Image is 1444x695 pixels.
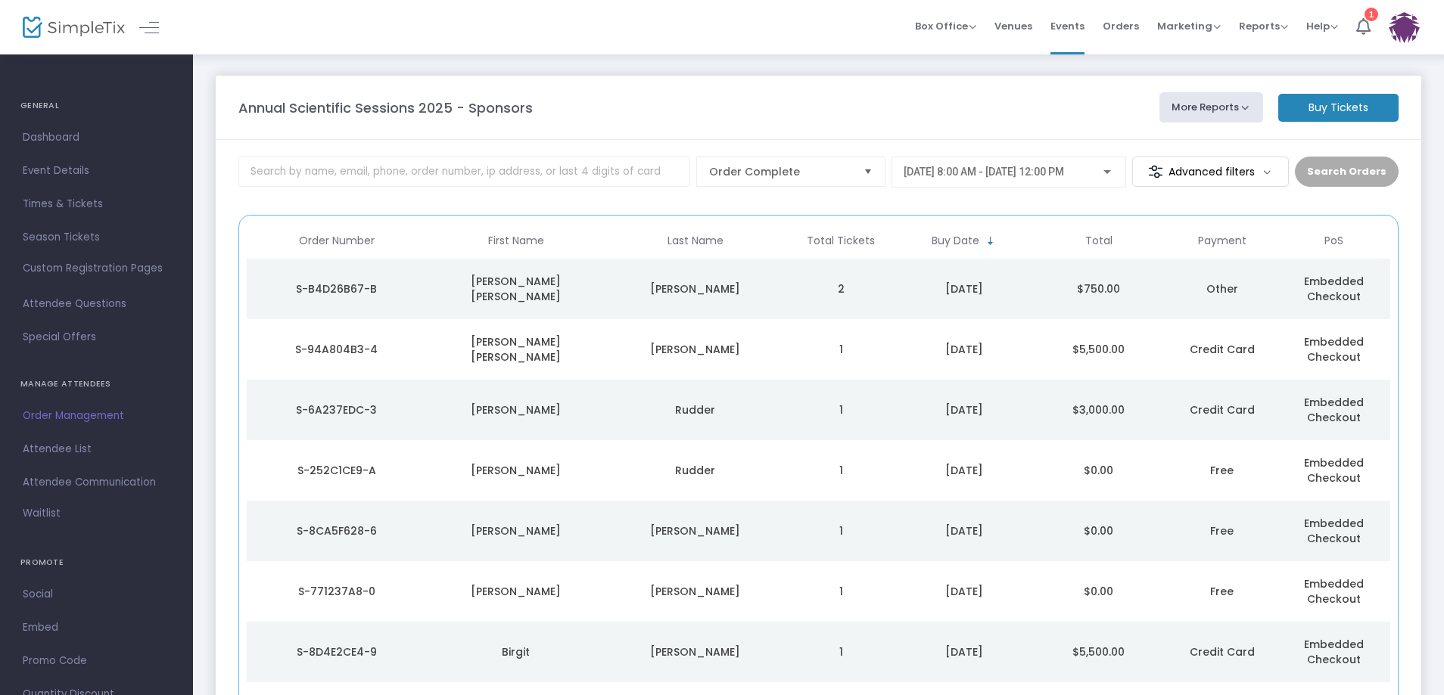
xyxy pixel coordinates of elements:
span: Embedded Checkout [1304,637,1364,667]
span: Embedded Checkout [1304,334,1364,365]
th: Total Tickets [785,223,897,259]
td: 1 [785,501,897,561]
span: Embedded Checkout [1304,455,1364,486]
div: 7/28/2025 [901,644,1028,659]
span: Embedded Checkout [1304,516,1364,546]
span: PoS [1324,234,1343,247]
td: 1 [785,440,897,501]
td: $0.00 [1032,561,1166,622]
m-button: Buy Tickets [1278,94,1399,122]
span: Reports [1239,19,1288,33]
div: Lori Ann [430,274,602,304]
td: $5,500.00 [1032,319,1166,380]
span: Marketing [1157,19,1221,33]
div: 8/18/2025 [901,281,1028,296]
span: Free [1210,463,1234,478]
div: 8/1/2025 [901,402,1028,417]
td: $0.00 [1032,440,1166,501]
input: Search by name, email, phone, order number, ip address, or last 4 digits of card [238,157,690,187]
div: S-771237A8-0 [251,584,422,599]
span: Custom Registration Pages [23,261,163,276]
td: $5,500.00 [1032,622,1166,682]
td: 1 [785,561,897,622]
button: More Reports [1159,92,1264,123]
span: Attendee Questions [23,294,170,314]
td: 1 [785,380,897,440]
span: Dashboard [23,128,170,147]
span: First Name [488,234,544,247]
td: 2 [785,259,897,319]
span: Help [1306,19,1338,33]
span: Credit Card [1190,644,1255,659]
span: Social [23,585,170,604]
div: 8/7/2025 [901,342,1028,357]
span: Order Management [23,406,170,426]
td: 1 [785,622,897,682]
h4: MANAGE ATTENDEES [20,369,173,399]
td: $3,000.00 [1032,380,1166,440]
h4: GENERAL [20,91,173,121]
span: Buy Date [932,234,979,247]
td: 1 [785,319,897,380]
div: S-8CA5F628-6 [251,523,422,538]
div: 7/31/2025 [901,523,1028,538]
span: Free [1210,584,1234,599]
div: Jennifer [430,523,602,538]
div: 1 [1365,8,1378,21]
span: Special Offers [23,327,170,347]
span: Payment [1198,234,1246,247]
span: Order Complete [709,164,851,179]
span: Free [1210,523,1234,538]
span: Box Office [915,19,976,33]
span: Total [1085,234,1113,247]
div: Rudder [609,463,781,478]
td: $750.00 [1032,259,1166,319]
span: Order Number [299,234,375,247]
span: Embedded Checkout [1304,274,1364,304]
div: S-6A237EDC-3 [251,402,422,417]
span: Orders [1103,7,1139,45]
button: Select [857,157,879,186]
div: Keenan [609,644,781,659]
span: Embedded Checkout [1304,576,1364,607]
span: Last Name [668,234,724,247]
div: S-94A804B3-4 [251,342,422,357]
span: Embedded Checkout [1304,395,1364,425]
span: Sortable [985,235,997,247]
div: 8/1/2025 [901,463,1028,478]
span: Credit Card [1190,342,1255,357]
td: $0.00 [1032,501,1166,561]
span: Venues [994,7,1032,45]
span: Events [1050,7,1085,45]
div: Lori Ann [430,334,602,365]
h4: PROMOTE [20,548,173,578]
span: Waitlist [23,506,61,521]
span: Season Tickets [23,228,170,247]
div: Steve [430,584,602,599]
m-panel-title: Annual Scientific Sessions 2025 - Sponsors [238,98,533,118]
div: Birgit [430,644,602,659]
div: Voss [609,342,781,357]
m-button: Advanced filters [1132,157,1289,187]
div: S-8D4E2CE4-9 [251,644,422,659]
div: Jason [430,463,602,478]
div: Jason [430,402,602,417]
div: Rudder [609,402,781,417]
span: [DATE] 8:00 AM - [DATE] 12:00 PM [904,166,1064,178]
span: Attendee Communication [23,473,170,492]
span: Promo Code [23,651,170,671]
div: Hamilton [609,523,781,538]
div: S-B4D26B67-B [251,281,422,296]
div: 7/29/2025 [901,584,1028,599]
div: Voss [609,281,781,296]
span: Times & Tickets [23,194,170,214]
div: Mancuso [609,584,781,599]
span: Other [1206,281,1238,296]
img: filter [1148,164,1163,179]
span: Attendee List [23,439,170,459]
span: Event Details [23,161,170,181]
span: Embed [23,618,170,638]
div: S-252C1CE9-A [251,463,422,478]
span: Credit Card [1190,402,1255,417]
